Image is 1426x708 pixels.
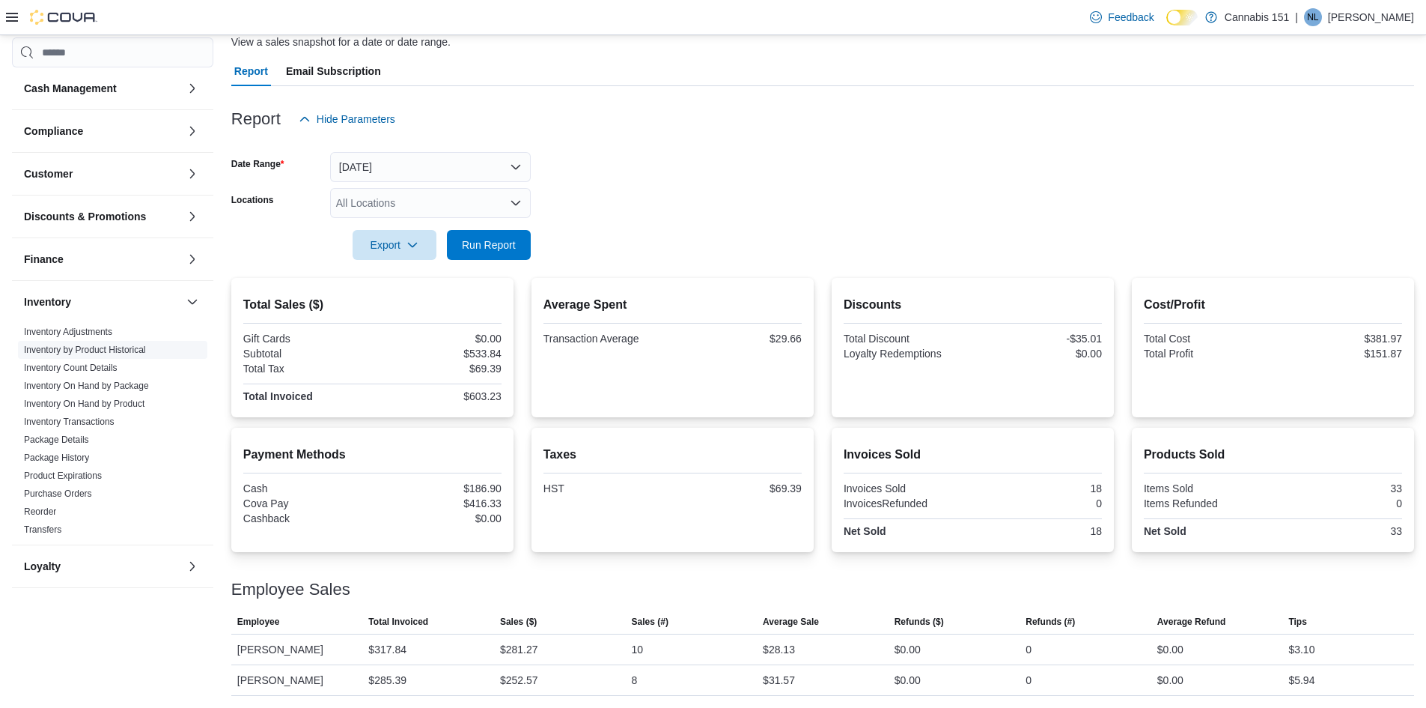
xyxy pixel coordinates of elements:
div: $281.27 [500,641,538,659]
button: Customer [183,165,201,183]
span: Total Invoiced [368,616,428,628]
div: Inventory [12,323,213,545]
div: 33 [1276,525,1402,537]
div: 0 [1026,671,1032,689]
h3: Report [231,110,281,128]
div: Cash [243,482,370,494]
p: [PERSON_NAME] [1328,8,1414,26]
a: Reorder [24,506,56,517]
button: Export [353,230,436,260]
span: Inventory Transactions [24,416,115,428]
button: Finance [24,252,180,267]
div: $5.94 [1288,671,1314,689]
span: Inventory On Hand by Package [24,380,149,392]
h2: Average Spent [543,296,802,314]
div: 18 [975,482,1102,494]
div: Loyalty Redemptions [844,348,970,360]
a: Inventory On Hand by Package [24,381,149,391]
span: Refunds ($) [895,616,944,628]
div: $186.90 [375,482,502,494]
div: [PERSON_NAME] [231,635,363,665]
h2: Cost/Profit [1144,296,1402,314]
button: Run Report [447,230,531,260]
button: Finance [183,250,201,268]
div: Invoices Sold [844,482,970,494]
p: Cannabis 151 [1225,8,1289,26]
h2: Invoices Sold [844,446,1102,464]
div: $317.84 [368,641,406,659]
div: $29.66 [675,333,802,345]
button: Inventory [183,293,201,311]
button: Open list of options [510,197,522,209]
div: $0.00 [375,333,502,345]
div: Gift Cards [243,333,370,345]
span: Product Expirations [24,470,102,482]
strong: Net Sold [1144,525,1186,537]
button: Loyalty [183,557,201,575]
button: Discounts & Promotions [183,208,201,226]
span: Feedback [1108,10,1154,25]
h3: Loyalty [24,559,61,574]
div: 0 [1276,497,1402,509]
div: $533.84 [375,348,502,360]
h2: Payment Methods [243,446,502,464]
div: 18 [975,525,1102,537]
a: Feedback [1084,2,1160,32]
button: Inventory [24,294,180,309]
div: 0 [975,497,1102,509]
a: Package History [24,453,89,463]
h3: Finance [24,252,64,267]
label: Locations [231,194,274,206]
strong: Net Sold [844,525,886,537]
button: Cash Management [183,79,201,97]
div: Items Refunded [1144,497,1270,509]
div: Total Discount [844,333,970,345]
div: 8 [632,671,638,689]
input: Dark Mode [1166,10,1198,25]
div: $285.39 [368,671,406,689]
span: Tips [1288,616,1306,628]
div: [PERSON_NAME] [231,665,363,695]
div: $0.00 [1157,671,1183,689]
div: $0.00 [375,512,502,524]
img: Cova [30,10,97,25]
div: Subtotal [243,348,370,360]
span: Inventory Count Details [24,362,118,374]
div: $252.57 [500,671,538,689]
a: Purchase Orders [24,488,92,499]
div: Transaction Average [543,333,670,345]
a: Inventory Count Details [24,363,118,373]
a: Product Expirations [24,471,102,481]
div: $28.13 [763,641,795,659]
a: Inventory by Product Historical [24,345,146,355]
span: Refunds (#) [1026,616,1075,628]
span: Export [362,230,427,260]
div: Total Cost [1144,333,1270,345]
div: $0.00 [1157,641,1183,659]
div: 10 [632,641,644,659]
div: $3.10 [1288,641,1314,659]
div: 0 [1026,641,1032,659]
h3: Discounts & Promotions [24,209,146,224]
button: Compliance [24,124,180,139]
div: Nina Lawson [1304,8,1322,26]
span: Report [234,56,268,86]
span: Purchase Orders [24,488,92,500]
span: Inventory On Hand by Product [24,398,144,410]
button: Loyalty [24,559,180,574]
h2: Discounts [844,296,1102,314]
span: Transfers [24,524,61,536]
p: | [1295,8,1298,26]
a: Transfers [24,524,61,535]
div: $151.87 [1276,348,1402,360]
span: Average Sale [763,616,819,628]
div: -$35.01 [975,333,1102,345]
h3: Cash Management [24,81,117,96]
button: Customer [24,166,180,181]
a: Package Details [24,435,89,445]
strong: Total Invoiced [243,390,313,402]
h3: Compliance [24,124,83,139]
span: Employee [237,616,280,628]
